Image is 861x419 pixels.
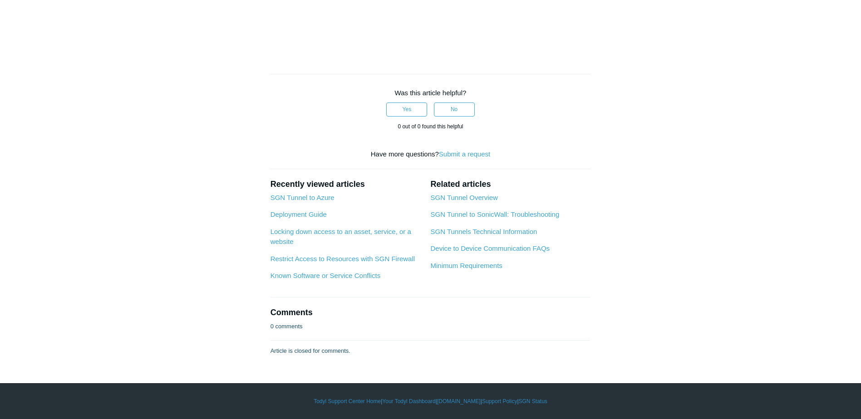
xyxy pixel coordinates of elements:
span: 0 out of 0 found this helpful [398,123,463,130]
a: [DOMAIN_NAME] [437,397,481,405]
div: | | | | [167,397,694,405]
a: Submit a request [439,150,490,158]
p: 0 comments [271,322,303,331]
a: Restrict Access to Resources with SGN Firewall [271,255,415,263]
a: Deployment Guide [271,210,327,218]
a: Your Todyl Dashboard [382,397,435,405]
span: Was this article helpful? [395,89,467,97]
a: SGN Status [519,397,547,405]
h2: Related articles [430,178,590,190]
a: SGN Tunnel to SonicWall: Troubleshooting [430,210,559,218]
a: Todyl Support Center Home [314,397,381,405]
a: Minimum Requirements [430,262,502,269]
a: SGN Tunnel to Azure [271,194,335,201]
p: Article is closed for comments. [271,346,350,356]
h2: Recently viewed articles [271,178,422,190]
a: Support Policy [482,397,517,405]
button: This article was not helpful [434,102,475,116]
a: SGN Tunnel Overview [430,194,497,201]
a: Locking down access to an asset, service, or a website [271,228,411,246]
div: Have more questions? [271,149,591,160]
h2: Comments [271,307,591,319]
button: This article was helpful [386,102,427,116]
a: Device to Device Communication FAQs [430,244,550,252]
a: SGN Tunnels Technical Information [430,228,537,235]
a: Known Software or Service Conflicts [271,272,381,279]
